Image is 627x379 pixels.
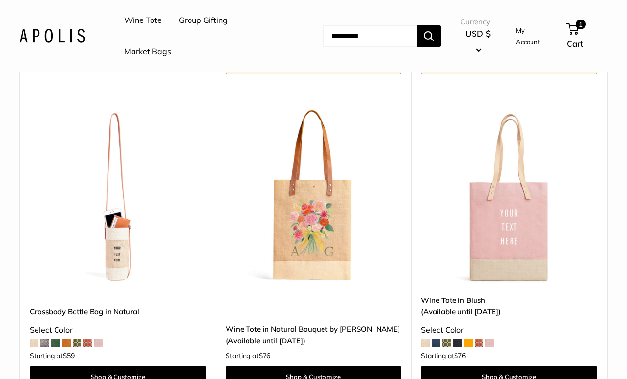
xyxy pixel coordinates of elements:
[460,15,495,29] span: Currency
[567,39,583,49] span: Cart
[576,20,586,29] span: 1
[30,306,206,317] a: Crossbody Bottle Bag in Natural
[465,28,491,39] span: USD $
[30,352,75,359] span: Starting at
[323,25,417,47] input: Search...
[421,108,597,285] a: Wine Tote in BlushWine Tote in Blush
[421,352,466,359] span: Starting at
[124,13,162,28] a: Wine Tote
[460,26,495,57] button: USD $
[226,352,270,359] span: Starting at
[179,13,228,28] a: Group Gifting
[124,44,171,59] a: Market Bags
[30,108,206,285] img: description_Our first Crossbody Bottle Bag
[226,108,402,285] img: Wine Tote in Natural Bouquet by Amy Logsdon
[454,351,466,360] span: $76
[19,29,85,43] img: Apolis
[30,108,206,285] a: description_Our first Crossbody Bottle Bagdescription_Effortless Style
[421,323,597,338] div: Select Color
[417,25,441,47] button: Search
[226,108,402,285] a: Wine Tote in Natural Bouquet by Amy LogsdonWine Tote in Natural Bouquet by Amy Logsdon
[63,351,75,360] span: $59
[30,323,206,338] div: Select Color
[516,24,550,48] a: My Account
[421,295,597,318] a: Wine Tote in Blush(Available until [DATE])
[259,351,270,360] span: $76
[226,323,402,346] a: Wine Tote in Natural Bouquet by [PERSON_NAME](Available until [DATE])
[421,108,597,285] img: Wine Tote in Blush
[567,20,608,52] a: 1 Cart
